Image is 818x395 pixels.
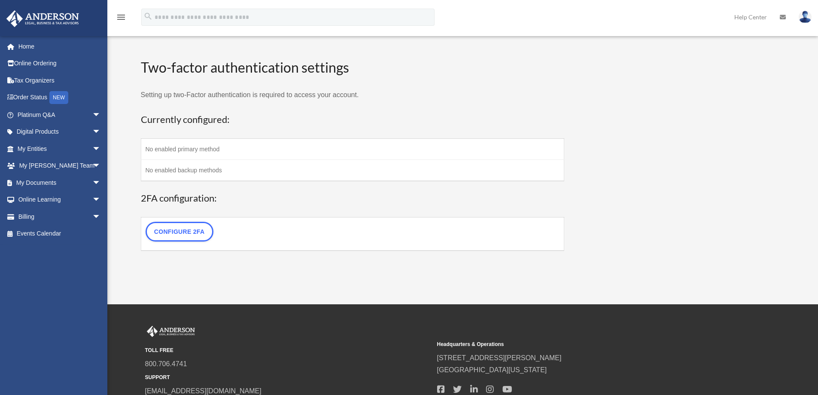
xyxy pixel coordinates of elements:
[92,191,109,209] span: arrow_drop_down
[6,157,114,175] a: My [PERSON_NAME] Teamarrow_drop_down
[141,113,565,126] h3: Currently configured:
[145,373,431,382] small: SUPPORT
[6,89,114,107] a: Order StatusNEW
[141,160,564,181] td: No enabled backup methods
[6,72,114,89] a: Tax Organizers
[143,12,153,21] i: search
[141,58,565,77] h2: Two-factor authentication settings
[145,346,431,355] small: TOLL FREE
[437,340,723,349] small: Headquarters & Operations
[437,366,547,374] a: [GEOGRAPHIC_DATA][US_STATE]
[6,38,114,55] a: Home
[141,89,565,101] p: Setting up two-Factor authentication is required to access your account.
[6,208,114,225] a: Billingarrow_drop_down
[141,139,564,160] td: No enabled primary method
[146,222,213,242] a: Configure 2FA
[6,55,114,72] a: Online Ordering
[92,123,109,141] span: arrow_drop_down
[116,15,126,22] a: menu
[799,11,812,23] img: User Pic
[92,208,109,226] span: arrow_drop_down
[145,387,262,395] a: [EMAIL_ADDRESS][DOMAIN_NAME]
[6,106,114,123] a: Platinum Q&Aarrow_drop_down
[6,174,114,191] a: My Documentsarrow_drop_down
[6,225,114,242] a: Events Calendar
[92,140,109,158] span: arrow_drop_down
[6,140,114,157] a: My Entitiesarrow_drop_down
[92,174,109,192] span: arrow_drop_down
[145,360,187,367] a: 800.706.4741
[92,106,109,124] span: arrow_drop_down
[141,192,565,205] h3: 2FA configuration:
[6,191,114,208] a: Online Learningarrow_drop_down
[437,354,562,361] a: [STREET_ADDRESS][PERSON_NAME]
[92,157,109,175] span: arrow_drop_down
[4,10,82,27] img: Anderson Advisors Platinum Portal
[145,326,197,337] img: Anderson Advisors Platinum Portal
[116,12,126,22] i: menu
[6,123,114,141] a: Digital Productsarrow_drop_down
[49,91,68,104] div: NEW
